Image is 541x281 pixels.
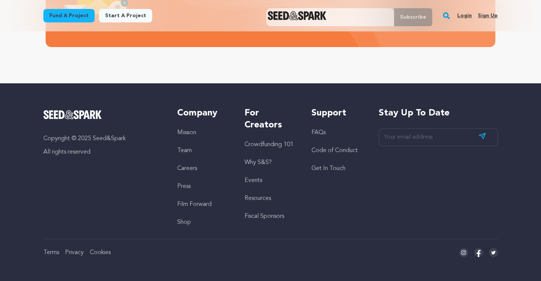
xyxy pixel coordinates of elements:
[43,9,95,22] a: Fund a project
[177,183,191,189] a: Press
[268,11,326,20] a: Seed&Spark Homepage
[245,142,293,148] a: Crowdfunding 101
[245,160,272,166] a: Why S&S?
[379,107,498,119] h5: Stay up to date
[268,11,326,20] img: Seed&Spark Logo Dark Mode
[177,107,229,119] h5: Company
[311,166,345,172] a: Get In Touch
[177,130,196,136] a: Mission
[177,166,197,172] a: Careers
[245,213,284,219] a: Fiscal Sponsors
[245,177,262,183] a: Events
[177,148,192,154] a: Team
[43,110,102,119] img: Seed&Spark Logo
[311,130,326,136] a: FAQs
[177,219,191,225] a: Shop
[43,134,163,143] p: Copyright © 2025 Seed&Spark
[99,9,152,22] a: Start a project
[245,195,271,201] a: Resources
[245,107,296,131] h5: For Creators
[43,110,163,119] a: Seed&Spark Homepage
[311,148,358,154] a: Code of Conduct
[43,148,163,157] p: All rights reserved
[379,128,498,146] input: Your email address
[65,250,84,256] a: Privacy
[311,107,363,119] h5: Support
[90,250,111,256] a: Cookies
[457,10,472,22] a: Login
[177,201,212,207] a: Film Forward
[478,10,498,22] a: Sign up
[43,250,59,256] a: Terms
